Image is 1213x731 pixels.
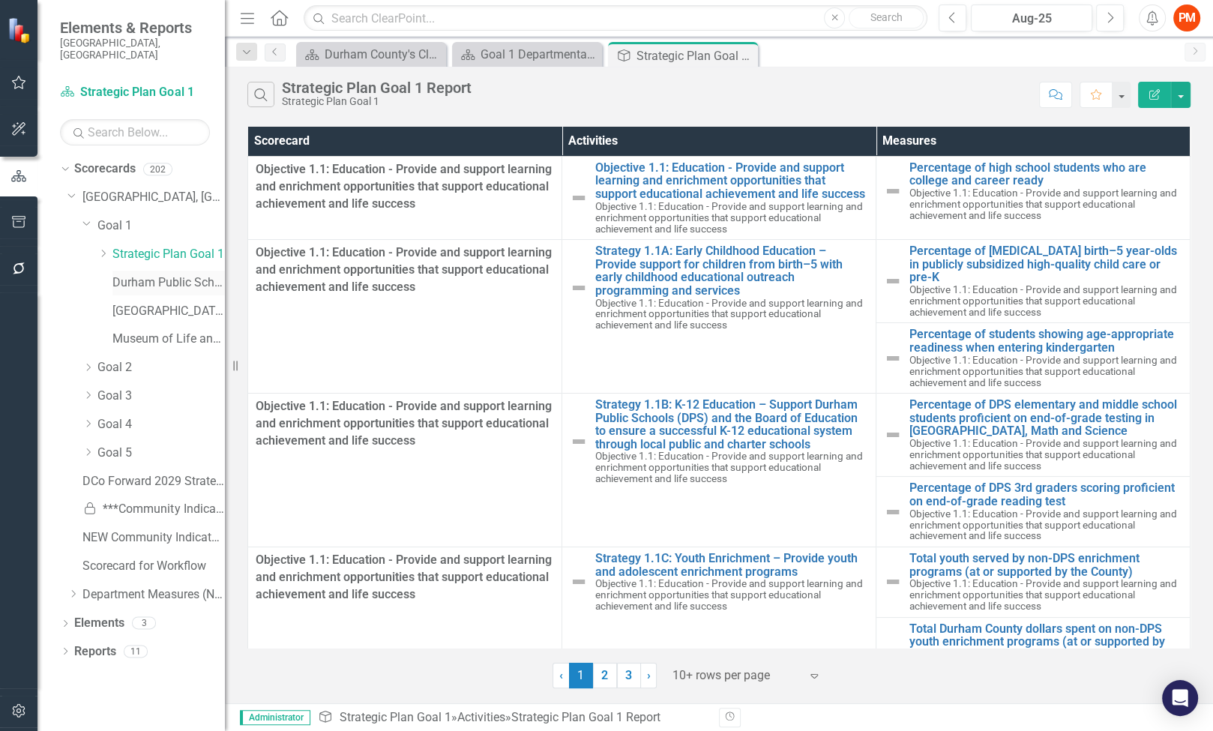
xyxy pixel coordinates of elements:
span: Objective 1.1: Education - Provide and support learning and enrichment opportunities that support... [909,577,1177,612]
span: Objective 1.1: Education - Provide and support learning and enrichment opportunities that support... [595,297,863,331]
img: Not Defined [884,503,902,521]
span: Search [870,11,903,23]
a: Durham County's ClearPoint Site - Performance Management [300,45,442,64]
span: ‹ [559,668,563,682]
a: Goal 4 [97,416,225,433]
span: Objective 1.1: Education - Provide and support learning and enrichment opportunities that support... [256,553,552,601]
div: Strategic Plan Goal 1 Report [282,79,472,96]
small: [GEOGRAPHIC_DATA], [GEOGRAPHIC_DATA] [60,37,210,61]
span: Objective 1.1: Education - Provide and support learning and enrichment opportunities that support... [256,399,552,448]
a: Department Measures (New) [82,586,225,604]
a: Scorecard for Workflow [82,558,225,575]
span: Objective 1.1: Education - Provide and support learning and enrichment opportunities that support... [909,508,1177,542]
img: Not Defined [570,573,588,591]
a: 2 [593,663,617,688]
div: Strategic Plan Goal 1 Report [636,46,754,65]
img: Not Defined [884,426,902,444]
span: › [647,668,651,682]
img: ClearPoint Strategy [7,17,34,43]
a: [GEOGRAPHIC_DATA] [112,303,225,320]
button: Aug-25 [971,4,1092,31]
img: Not Defined [884,182,902,200]
a: Strategic Plan Goal 1 [339,710,451,724]
a: Goal 5 [97,445,225,462]
a: NEW Community Indicators [82,529,225,547]
input: Search ClearPoint... [304,5,927,31]
a: Percentage of high school students who are college and career ready [909,161,1182,187]
div: Goal 1 Departmental Performance Measure Dashboard [481,45,598,64]
a: Activities [457,710,505,724]
div: Aug-25 [976,10,1087,28]
a: Goal 2 [97,359,225,376]
div: Strategic Plan Goal 1 [282,96,472,107]
div: Open Intercom Messenger [1162,680,1198,716]
span: 1 [569,663,593,688]
a: Strategy 1.1B: K-12 Education – Support Durham Public Schools (DPS) and the Board of Education to... [595,398,868,451]
a: Percentage of DPS 3rd graders scoring proficient on end-of-grade reading test [909,481,1182,508]
img: Not Defined [884,272,902,290]
div: Strategic Plan Goal 1 Report [511,710,660,724]
a: Goal 3 [97,388,225,405]
a: Reports [74,643,116,661]
td: Double-Click to Edit Right Click for Context Menu [876,547,1191,618]
a: Percentage of students showing age-appropriate readiness when entering kindergarten [909,328,1182,354]
div: 3 [132,617,156,630]
a: Total youth served by non-DPS enrichment programs (at or supported by the County) [909,552,1182,578]
td: Double-Click to Edit Right Click for Context Menu [562,394,876,547]
img: Not Defined [570,189,588,207]
div: 202 [143,163,172,175]
td: Double-Click to Edit Right Click for Context Menu [562,240,876,394]
button: PM [1173,4,1200,31]
span: Objective 1.1: Education - Provide and support learning and enrichment opportunities that support... [595,577,863,612]
a: Strategy 1.1A: Early Childhood Education – Provide support for children from birth–5 with early c... [595,244,868,297]
a: Strategic Plan Goal 1 [60,84,210,101]
img: Not Defined [884,573,902,591]
button: Search [849,7,924,28]
td: Double-Click to Edit Right Click for Context Menu [876,394,1191,477]
span: Objective 1.1: Education - Provide and support learning and enrichment opportunities that support... [256,245,552,294]
img: Not Defined [570,433,588,451]
td: Double-Click to Edit Right Click for Context Menu [562,547,876,701]
a: Percentage of [MEDICAL_DATA] birth–5 year-olds in publicly subsidized high-quality child care or ... [909,244,1182,284]
div: » » [318,709,708,727]
td: Double-Click to Edit Right Click for Context Menu [876,617,1191,700]
a: Strategy 1.1C: Youth Enrichment – Provide youth and adolescent enrichment programs [595,552,868,578]
a: Goal 1 Departmental Performance Measure Dashboard [456,45,598,64]
a: Goal 1 [97,217,225,235]
span: Objective 1.1: Education - Provide and support learning and enrichment opportunities that support... [909,354,1177,388]
span: Objective 1.1: Education - Provide and support learning and enrichment opportunities that support... [909,437,1177,472]
a: Objective 1.1: Education - Provide and support learning and enrichment opportunities that support... [595,161,868,201]
input: Search Below... [60,119,210,145]
a: 3 [617,663,641,688]
a: Elements [74,615,124,632]
td: Double-Click to Edit Right Click for Context Menu [876,323,1191,394]
div: 11 [124,645,148,658]
td: Double-Click to Edit Right Click for Context Menu [876,477,1191,547]
a: [GEOGRAPHIC_DATA], [GEOGRAPHIC_DATA] [82,189,225,206]
a: Museum of Life and Science [112,331,225,348]
span: Objective 1.1: Education - Provide and support learning and enrichment opportunities that support... [909,187,1177,221]
span: Objective 1.1: Education - Provide and support learning and enrichment opportunities that support... [595,200,863,235]
td: Double-Click to Edit Right Click for Context Menu [876,156,1191,239]
a: Percentage of DPS elementary and middle school students proficient on end-of-grade testing in [GE... [909,398,1182,438]
span: Objective 1.1: Education - Provide and support learning and enrichment opportunities that support... [256,162,552,211]
a: Total Durham County dollars spent on non-DPS youth enrichment programs (at or supported by the Co... [909,622,1182,662]
span: Objective 1.1: Education - Provide and support learning and enrichment opportunities that support... [595,450,863,484]
td: Double-Click to Edit Right Click for Context Menu [562,156,876,239]
td: Double-Click to Edit Right Click for Context Menu [876,240,1191,323]
img: Not Defined [884,349,902,367]
span: Objective 1.1: Education - Provide and support learning and enrichment opportunities that support... [909,283,1177,318]
span: Administrator [240,710,310,725]
a: Durham Public Schools [112,274,225,292]
a: Scorecards [74,160,136,178]
a: DCo Forward 2029 Strategic Plan [82,473,225,490]
img: Not Defined [570,279,588,297]
a: Strategic Plan Goal 1 [112,246,225,263]
span: Elements & Reports [60,19,210,37]
div: Durham County's ClearPoint Site - Performance Management [325,45,442,64]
